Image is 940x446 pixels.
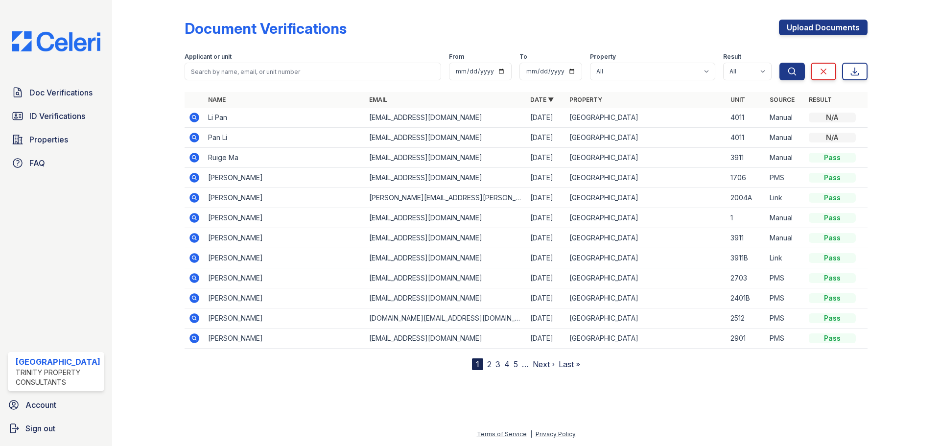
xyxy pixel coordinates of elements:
[487,359,492,369] a: 2
[530,96,554,103] a: Date ▼
[565,288,727,308] td: [GEOGRAPHIC_DATA]
[204,228,365,248] td: [PERSON_NAME]
[365,329,526,349] td: [EMAIL_ADDRESS][DOMAIN_NAME]
[533,359,555,369] a: Next ›
[519,53,527,61] label: To
[204,168,365,188] td: [PERSON_NAME]
[569,96,602,103] a: Property
[590,53,616,61] label: Property
[526,248,565,268] td: [DATE]
[204,268,365,288] td: [PERSON_NAME]
[809,153,856,163] div: Pass
[204,148,365,168] td: Ruige Ma
[730,96,745,103] a: Unit
[766,128,805,148] td: Manual
[565,248,727,268] td: [GEOGRAPHIC_DATA]
[365,308,526,329] td: [DOMAIN_NAME][EMAIL_ADDRESS][DOMAIN_NAME]
[565,268,727,288] td: [GEOGRAPHIC_DATA]
[4,419,108,438] button: Sign out
[809,273,856,283] div: Pass
[365,128,526,148] td: [EMAIL_ADDRESS][DOMAIN_NAME]
[526,329,565,349] td: [DATE]
[16,356,100,368] div: [GEOGRAPHIC_DATA]
[8,130,104,149] a: Properties
[727,188,766,208] td: 2004A
[809,333,856,343] div: Pass
[472,358,483,370] div: 1
[565,148,727,168] td: [GEOGRAPHIC_DATA]
[766,168,805,188] td: PMS
[526,308,565,329] td: [DATE]
[526,148,565,168] td: [DATE]
[365,288,526,308] td: [EMAIL_ADDRESS][DOMAIN_NAME]
[29,134,68,145] span: Properties
[185,20,347,37] div: Document Verifications
[204,208,365,228] td: [PERSON_NAME]
[766,308,805,329] td: PMS
[727,148,766,168] td: 3911
[29,110,85,122] span: ID Verifications
[495,359,500,369] a: 3
[727,108,766,128] td: 4011
[526,228,565,248] td: [DATE]
[365,228,526,248] td: [EMAIL_ADDRESS][DOMAIN_NAME]
[723,53,741,61] label: Result
[565,208,727,228] td: [GEOGRAPHIC_DATA]
[727,268,766,288] td: 2703
[766,268,805,288] td: PMS
[526,108,565,128] td: [DATE]
[565,308,727,329] td: [GEOGRAPHIC_DATA]
[565,329,727,349] td: [GEOGRAPHIC_DATA]
[727,329,766,349] td: 2901
[477,430,527,438] a: Terms of Service
[727,208,766,228] td: 1
[559,359,580,369] a: Last »
[809,193,856,203] div: Pass
[766,228,805,248] td: Manual
[204,308,365,329] td: [PERSON_NAME]
[766,148,805,168] td: Manual
[526,288,565,308] td: [DATE]
[365,168,526,188] td: [EMAIL_ADDRESS][DOMAIN_NAME]
[526,168,565,188] td: [DATE]
[766,188,805,208] td: Link
[365,188,526,208] td: [PERSON_NAME][EMAIL_ADDRESS][PERSON_NAME][DOMAIN_NAME]
[25,423,55,434] span: Sign out
[766,208,805,228] td: Manual
[565,188,727,208] td: [GEOGRAPHIC_DATA]
[530,430,532,438] div: |
[766,248,805,268] td: Link
[8,153,104,173] a: FAQ
[809,293,856,303] div: Pass
[25,399,56,411] span: Account
[185,63,441,80] input: Search by name, email, or unit number
[365,248,526,268] td: [EMAIL_ADDRESS][DOMAIN_NAME]
[365,208,526,228] td: [EMAIL_ADDRESS][DOMAIN_NAME]
[526,268,565,288] td: [DATE]
[727,128,766,148] td: 4011
[185,53,232,61] label: Applicant or unit
[204,248,365,268] td: [PERSON_NAME]
[809,173,856,183] div: Pass
[526,208,565,228] td: [DATE]
[4,395,108,415] a: Account
[809,233,856,243] div: Pass
[809,96,832,103] a: Result
[565,128,727,148] td: [GEOGRAPHIC_DATA]
[504,359,510,369] a: 4
[766,288,805,308] td: PMS
[565,168,727,188] td: [GEOGRAPHIC_DATA]
[514,359,518,369] a: 5
[809,113,856,122] div: N/A
[4,31,108,51] img: CE_Logo_Blue-a8612792a0a2168367f1c8372b55b34899dd931a85d93a1a3d3e32e68fde9ad4.png
[16,368,100,387] div: Trinity Property Consultants
[727,288,766,308] td: 2401B
[809,253,856,263] div: Pass
[526,128,565,148] td: [DATE]
[204,329,365,349] td: [PERSON_NAME]
[449,53,464,61] label: From
[565,228,727,248] td: [GEOGRAPHIC_DATA]
[536,430,576,438] a: Privacy Policy
[208,96,226,103] a: Name
[526,188,565,208] td: [DATE]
